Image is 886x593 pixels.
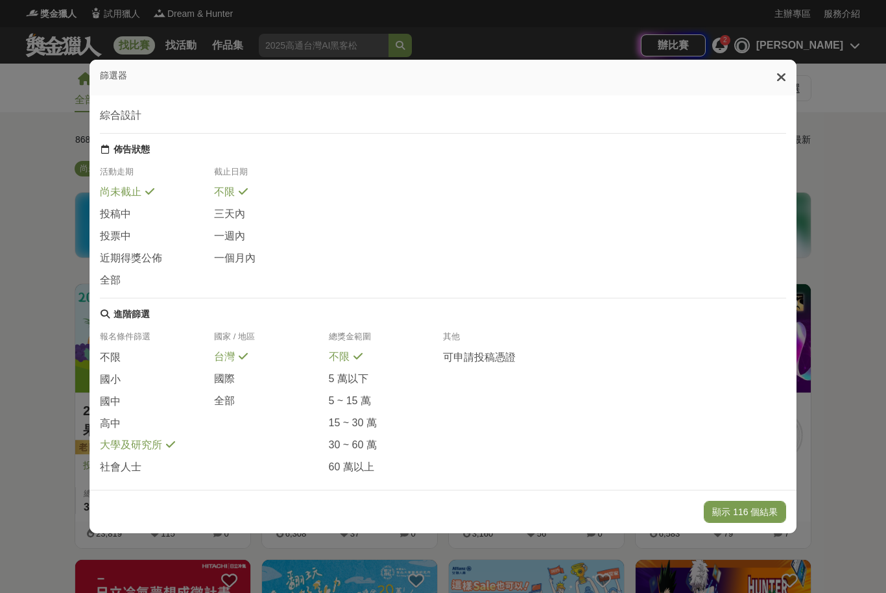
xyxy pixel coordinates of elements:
[329,417,377,430] span: 15 ~ 30 萬
[214,372,235,386] span: 國際
[704,501,786,523] button: 顯示 116 個結果
[100,166,214,186] div: 活動走期
[214,252,256,265] span: 一個月內
[100,109,141,123] span: 綜合設計
[114,144,150,156] div: 佈告狀態
[100,351,121,365] span: 不限
[100,331,214,350] div: 報名條件篩選
[214,394,235,408] span: 全部
[329,331,443,350] div: 總獎金範圍
[443,331,557,350] div: 其他
[214,331,328,350] div: 國家 / 地區
[100,274,121,287] span: 全部
[100,439,162,452] span: 大學及研究所
[100,373,121,387] span: 國小
[214,208,245,221] span: 三天內
[100,395,121,409] span: 國中
[214,230,245,243] span: 一週內
[214,350,235,364] span: 台灣
[443,351,516,365] span: 可申請投稿憑證
[329,372,368,386] span: 5 萬以下
[114,309,150,321] div: 進階篩選
[100,186,141,199] span: 尚未截止
[100,208,131,221] span: 投稿中
[100,70,127,80] span: 篩選器
[214,166,328,186] div: 截止日期
[329,461,374,474] span: 60 萬以上
[214,186,235,199] span: 不限
[100,230,131,243] span: 投票中
[100,461,141,474] span: 社會人士
[329,350,350,364] span: 不限
[100,252,162,265] span: 近期得獎公佈
[329,394,371,408] span: 5 ~ 15 萬
[100,417,121,431] span: 高中
[329,439,377,452] span: 30 ~ 60 萬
